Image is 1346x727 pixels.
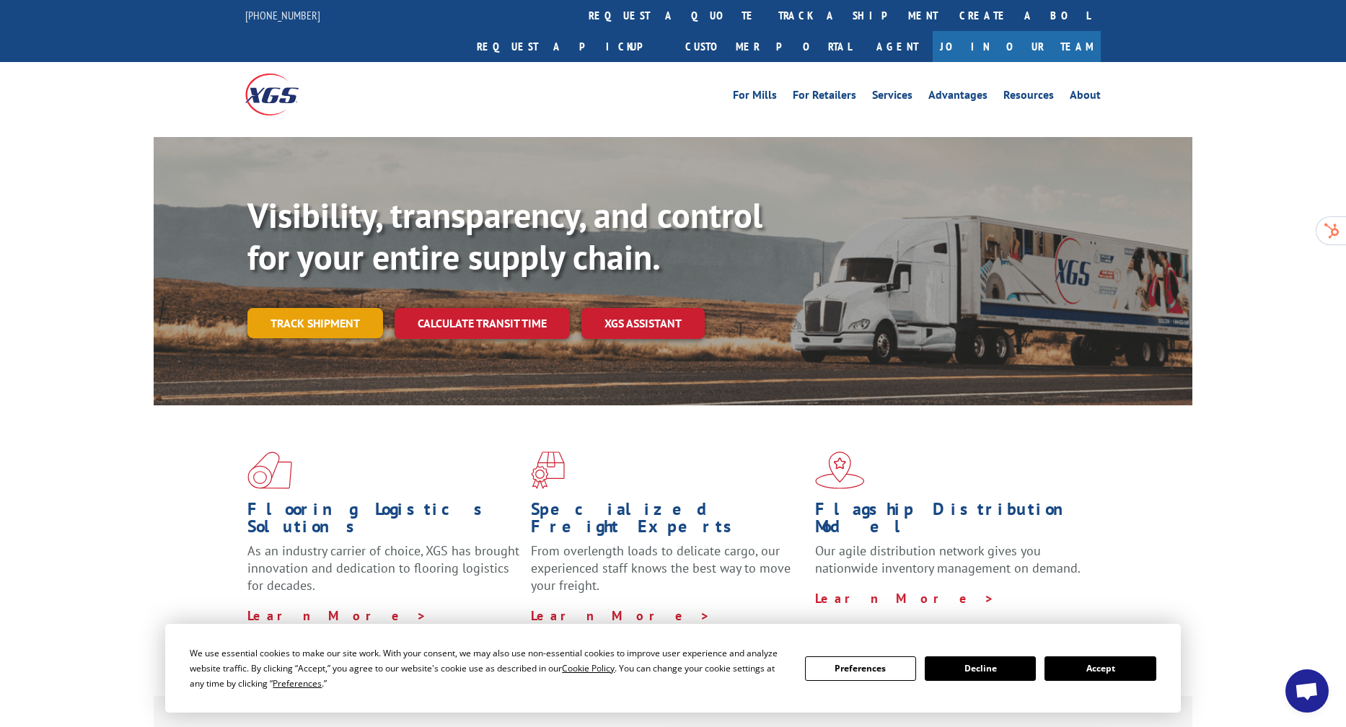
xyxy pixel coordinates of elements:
div: We use essential cookies to make our site work. With your consent, we may also use non-essential ... [190,646,787,691]
div: Open chat [1285,669,1329,713]
h1: Flagship Distribution Model [815,501,1088,542]
a: Learn More > [815,590,995,607]
img: xgs-icon-total-supply-chain-intelligence-red [247,451,292,489]
a: Customer Portal [674,31,862,62]
a: Track shipment [247,308,383,338]
span: Our agile distribution network gives you nationwide inventory management on demand. [815,542,1081,576]
a: Agent [862,31,933,62]
span: Cookie Policy [562,662,615,674]
span: As an industry carrier of choice, XGS has brought innovation and dedication to flooring logistics... [247,542,519,594]
img: xgs-icon-focused-on-flooring-red [531,451,565,489]
div: Cookie Consent Prompt [165,624,1181,713]
button: Preferences [805,656,916,681]
b: Visibility, transparency, and control for your entire supply chain. [247,193,762,279]
h1: Specialized Freight Experts [531,501,804,542]
a: For Retailers [793,89,856,105]
h1: Flooring Logistics Solutions [247,501,520,542]
a: XGS ASSISTANT [581,308,705,339]
p: From overlength loads to delicate cargo, our experienced staff knows the best way to move your fr... [531,542,804,607]
a: Advantages [928,89,987,105]
a: [PHONE_NUMBER] [245,8,320,22]
a: Services [872,89,912,105]
a: For Mills [733,89,777,105]
a: Request a pickup [466,31,674,62]
a: Resources [1003,89,1054,105]
a: Learn More > [531,607,711,624]
a: Calculate transit time [395,308,570,339]
span: Preferences [273,677,322,689]
a: Learn More > [247,607,427,624]
a: About [1070,89,1101,105]
img: xgs-icon-flagship-distribution-model-red [815,451,865,489]
button: Accept [1044,656,1156,681]
a: Join Our Team [933,31,1101,62]
button: Decline [925,656,1036,681]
